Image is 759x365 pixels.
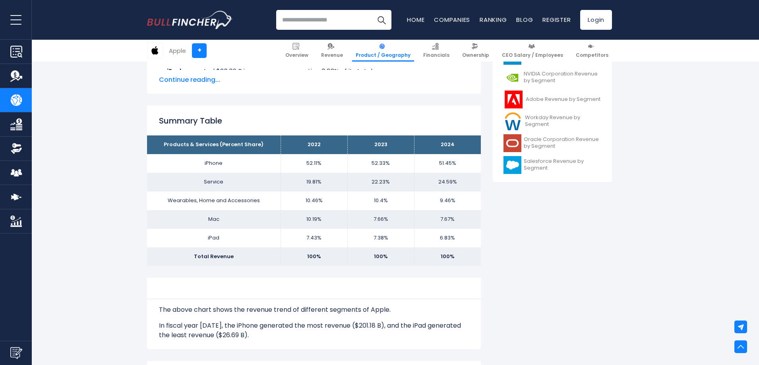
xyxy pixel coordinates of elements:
[347,210,414,229] td: 7.66%
[281,173,347,191] td: 19.81%
[414,210,481,229] td: 7.67%
[159,321,469,340] p: In fiscal year [DATE], the iPhone generated the most revenue ($201.18 B), and the iPad generated ...
[147,135,281,154] th: Products & Services (Percent Share)
[159,115,469,127] h2: Summary Table
[423,52,449,58] span: Financials
[414,247,481,266] td: 100%
[147,154,281,173] td: iPhone
[503,156,521,174] img: CRM logo
[321,52,343,58] span: Revenue
[542,15,571,24] a: Register
[499,132,606,154] a: Oracle Corporation Revenue by Segment
[281,229,347,247] td: 7.43%
[414,173,481,191] td: 24.59%
[159,75,469,85] span: Continue reading...
[347,229,414,247] td: 7.38%
[499,110,606,132] a: Workday Revenue by Segment
[502,52,563,58] span: CEO Salary / Employees
[414,191,481,210] td: 9.46%
[407,15,424,24] a: Home
[147,11,232,29] a: Go to homepage
[499,89,606,110] a: Adobe Revenue by Segment
[167,67,181,76] b: iPad
[159,67,469,76] li: generated $26.69 B in revenue, representing 6.83% of its total revenue.
[414,229,481,247] td: 6.83%
[499,67,606,89] a: NVIDIA Corporation Revenue by Segment
[169,46,186,55] div: Apple
[352,40,414,62] a: Product / Geography
[147,11,233,29] img: Bullfincher logo
[356,52,410,58] span: Product / Geography
[499,154,606,176] a: Salesforce Revenue by Segment
[281,154,347,173] td: 52.11%
[159,305,469,315] p: The above chart shows the revenue trend of different segments of Apple.
[480,15,507,24] a: Ranking
[147,191,281,210] td: Wearables, Home and Accessories
[576,52,608,58] span: Competitors
[147,210,281,229] td: Mac
[503,91,523,108] img: ADBE logo
[524,71,601,84] span: NVIDIA Corporation Revenue by Segment
[516,15,533,24] a: Blog
[10,143,22,154] img: Ownership
[147,247,281,266] td: Total Revenue
[281,210,347,229] td: 10.19%
[434,15,470,24] a: Companies
[192,43,207,58] a: +
[281,135,347,154] th: 2022
[347,154,414,173] td: 52.33%
[503,69,521,87] img: NVDA logo
[503,134,521,152] img: ORCL logo
[524,49,601,62] span: Applied Materials Revenue by Segment
[572,40,612,62] a: Competitors
[414,135,481,154] th: 2024
[524,136,601,150] span: Oracle Corporation Revenue by Segment
[147,43,163,58] img: AAPL logo
[347,191,414,210] td: 10.4%
[503,112,523,130] img: WDAY logo
[580,10,612,30] a: Login
[147,173,281,191] td: Service
[414,154,481,173] td: 51.45%
[372,10,391,30] button: Search
[420,40,453,62] a: Financials
[525,114,601,128] span: Workday Revenue by Segment
[282,40,312,62] a: Overview
[347,135,414,154] th: 2023
[462,52,489,58] span: Ownership
[285,52,308,58] span: Overview
[147,229,281,247] td: iPad
[281,247,347,266] td: 100%
[318,40,347,62] a: Revenue
[281,191,347,210] td: 10.46%
[459,40,493,62] a: Ownership
[526,96,600,103] span: Adobe Revenue by Segment
[498,40,567,62] a: CEO Salary / Employees
[347,247,414,266] td: 100%
[347,173,414,191] td: 22.23%
[524,158,601,172] span: Salesforce Revenue by Segment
